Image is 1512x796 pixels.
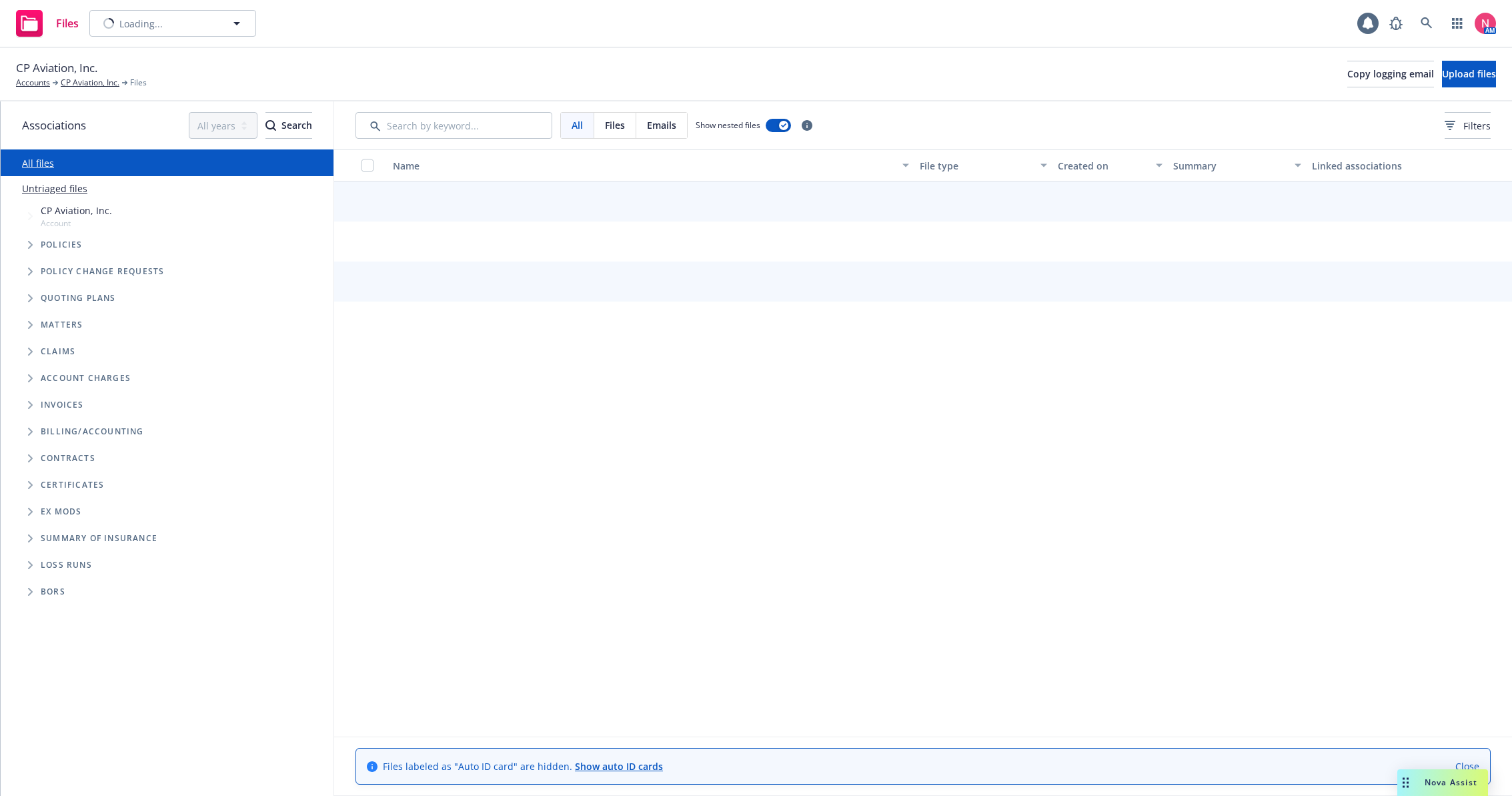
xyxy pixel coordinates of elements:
button: Name [388,149,914,181]
span: Filters [1463,119,1491,133]
div: Created on [1058,159,1148,173]
a: Show auto ID cards [575,760,663,773]
span: Loss Runs [41,561,92,569]
span: Contracts [41,454,95,462]
span: Invoices [41,401,84,409]
a: Search [1413,10,1440,37]
span: Upload files [1442,67,1496,80]
button: Nova Assist [1397,769,1488,796]
span: Account [41,218,112,229]
div: Search [265,113,312,138]
span: BORs [41,588,65,596]
div: Folder Tree Example [1,418,333,605]
span: Account charges [41,374,131,382]
a: Switch app [1444,10,1471,37]
input: Search by keyword... [355,112,552,139]
button: Copy logging email [1347,61,1434,87]
span: Certificates [41,481,104,489]
a: Accounts [16,77,50,89]
button: Filters [1445,112,1491,139]
a: Untriaged files [22,181,87,195]
span: Ex Mods [41,508,81,516]
div: File type [920,159,1033,173]
button: SearchSearch [265,112,312,139]
button: Upload files [1442,61,1496,87]
span: Nova Assist [1425,777,1477,788]
button: Loading... [89,10,256,37]
button: Linked associations [1307,149,1445,181]
span: Summary of insurance [41,534,157,542]
span: Show nested files [696,119,760,131]
span: Copy logging email [1347,67,1434,80]
span: Emails [647,118,676,132]
span: Loading... [119,17,163,31]
span: Files [605,118,625,132]
span: Filters [1445,119,1491,133]
button: Created on [1052,149,1168,181]
span: Quoting plans [41,294,116,302]
div: Summary [1173,159,1287,173]
input: Select all [361,159,374,172]
button: File type [914,149,1053,181]
a: Close [1455,759,1479,773]
span: Policies [41,241,83,249]
span: Claims [41,348,75,356]
span: Matters [41,321,83,329]
span: CP Aviation, Inc. [16,59,97,77]
div: Linked associations [1312,159,1440,173]
button: Summary [1168,149,1307,181]
svg: Search [265,120,276,131]
div: Drag to move [1397,769,1414,796]
img: photo [1475,13,1496,34]
span: CP Aviation, Inc. [41,204,112,218]
span: All [572,118,583,132]
span: Billing/Accounting [41,428,144,436]
span: Files labeled as "Auto ID card" are hidden. [383,759,663,773]
span: Associations [22,117,86,134]
a: Files [11,5,84,42]
span: Files [130,77,147,89]
a: Report a Bug [1383,10,1409,37]
span: Policy change requests [41,268,164,276]
a: All files [22,157,54,169]
a: CP Aviation, Inc. [61,77,119,89]
div: Name [393,159,894,173]
div: Tree Example [1,201,333,418]
span: Files [56,18,79,29]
